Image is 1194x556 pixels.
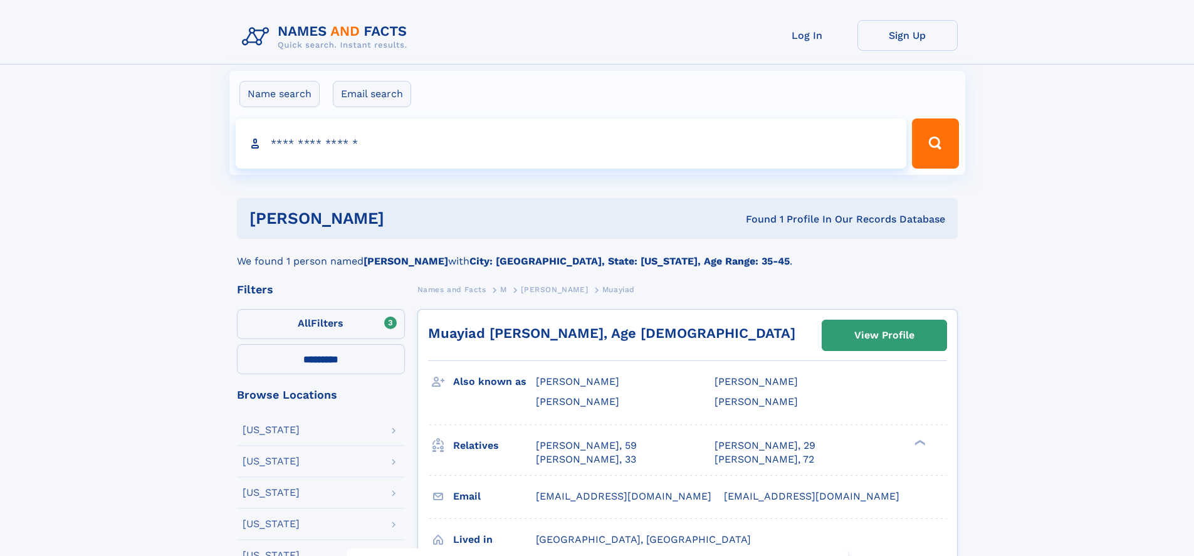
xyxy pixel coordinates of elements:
span: [EMAIL_ADDRESS][DOMAIN_NAME] [724,490,899,502]
input: search input [236,118,907,169]
h3: Email [453,486,536,507]
label: Filters [237,309,405,339]
a: View Profile [822,320,946,350]
div: Found 1 Profile In Our Records Database [565,212,945,226]
span: M [500,285,507,294]
span: [EMAIL_ADDRESS][DOMAIN_NAME] [536,490,711,502]
span: [PERSON_NAME] [536,396,619,407]
a: [PERSON_NAME], 33 [536,453,636,466]
b: [PERSON_NAME] [364,255,448,267]
label: Name search [239,81,320,107]
span: [PERSON_NAME] [715,375,798,387]
a: Log In [757,20,857,51]
a: Names and Facts [417,281,486,297]
span: [PERSON_NAME] [536,375,619,387]
a: Sign Up [857,20,958,51]
div: [US_STATE] [243,488,300,498]
button: Search Button [912,118,958,169]
a: [PERSON_NAME], 29 [715,439,815,453]
span: [PERSON_NAME] [521,285,588,294]
div: [US_STATE] [243,425,300,435]
span: All [298,317,311,329]
a: [PERSON_NAME], 59 [536,439,637,453]
b: City: [GEOGRAPHIC_DATA], State: [US_STATE], Age Range: 35-45 [469,255,790,267]
h3: Also known as [453,371,536,392]
a: [PERSON_NAME] [521,281,588,297]
a: Muayiad [PERSON_NAME], Age [DEMOGRAPHIC_DATA] [428,325,795,341]
span: [PERSON_NAME] [715,396,798,407]
a: M [500,281,507,297]
div: [US_STATE] [243,456,300,466]
div: We found 1 person named with . [237,239,958,269]
a: [PERSON_NAME], 72 [715,453,814,466]
h3: Relatives [453,435,536,456]
img: Logo Names and Facts [237,20,417,54]
div: [US_STATE] [243,519,300,529]
h3: Lived in [453,529,536,550]
span: Muayiad [602,285,635,294]
div: Filters [237,284,405,295]
h1: [PERSON_NAME] [249,211,565,226]
span: [GEOGRAPHIC_DATA], [GEOGRAPHIC_DATA] [536,533,751,545]
div: View Profile [854,321,914,350]
label: Email search [333,81,411,107]
div: Browse Locations [237,389,405,401]
div: ❯ [911,438,926,446]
